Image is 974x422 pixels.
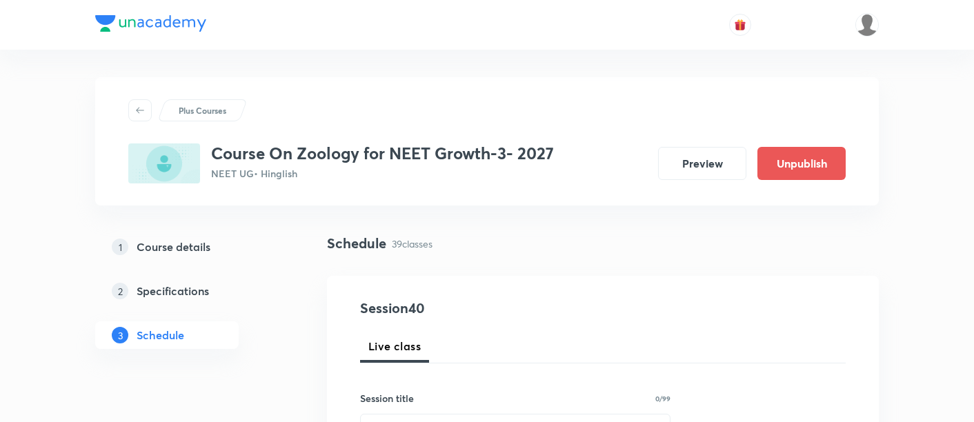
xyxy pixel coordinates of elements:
[855,13,879,37] img: Mustafa kamal
[128,143,200,183] img: 50FCA1C6-DC76-4C22-AAB0-04A0A1964509_plus.png
[95,15,206,35] a: Company Logo
[137,283,209,299] h5: Specifications
[95,277,283,305] a: 2Specifications
[729,14,751,36] button: avatar
[658,147,746,180] button: Preview
[137,327,184,343] h5: Schedule
[360,298,612,319] h4: Session 40
[655,395,670,402] p: 0/99
[179,104,226,117] p: Plus Courses
[112,239,128,255] p: 1
[757,147,846,180] button: Unpublish
[327,233,386,254] h4: Schedule
[392,237,433,251] p: 39 classes
[137,239,210,255] h5: Course details
[112,283,128,299] p: 2
[734,19,746,31] img: avatar
[211,166,554,181] p: NEET UG • Hinglish
[368,338,421,354] span: Live class
[211,143,554,163] h3: Course On Zoology for NEET Growth-3- 2027
[360,391,414,405] h6: Session title
[95,233,283,261] a: 1Course details
[112,327,128,343] p: 3
[95,15,206,32] img: Company Logo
